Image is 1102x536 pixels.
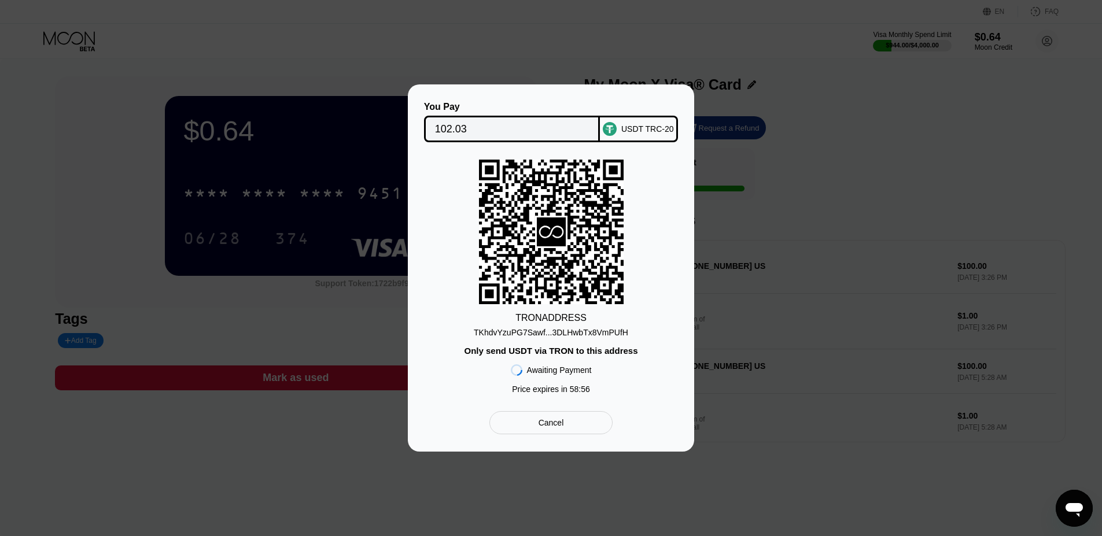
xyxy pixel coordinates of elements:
[424,102,600,112] div: You Pay
[515,313,587,323] div: TRON ADDRESS
[621,124,674,134] div: USDT TRC-20
[425,102,677,142] div: You PayUSDT TRC-20
[570,385,590,394] span: 58 : 56
[512,385,590,394] div: Price expires in
[1056,490,1093,527] iframe: Button to launch messaging window
[474,328,628,337] div: TKhdvYzuPG7Sawf...3DLHwbTx8VmPUfH
[527,365,592,375] div: Awaiting Payment
[474,323,628,337] div: TKhdvYzuPG7Sawf...3DLHwbTx8VmPUfH
[489,411,613,434] div: Cancel
[464,346,637,356] div: Only send USDT via TRON to this address
[539,417,564,428] div: Cancel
